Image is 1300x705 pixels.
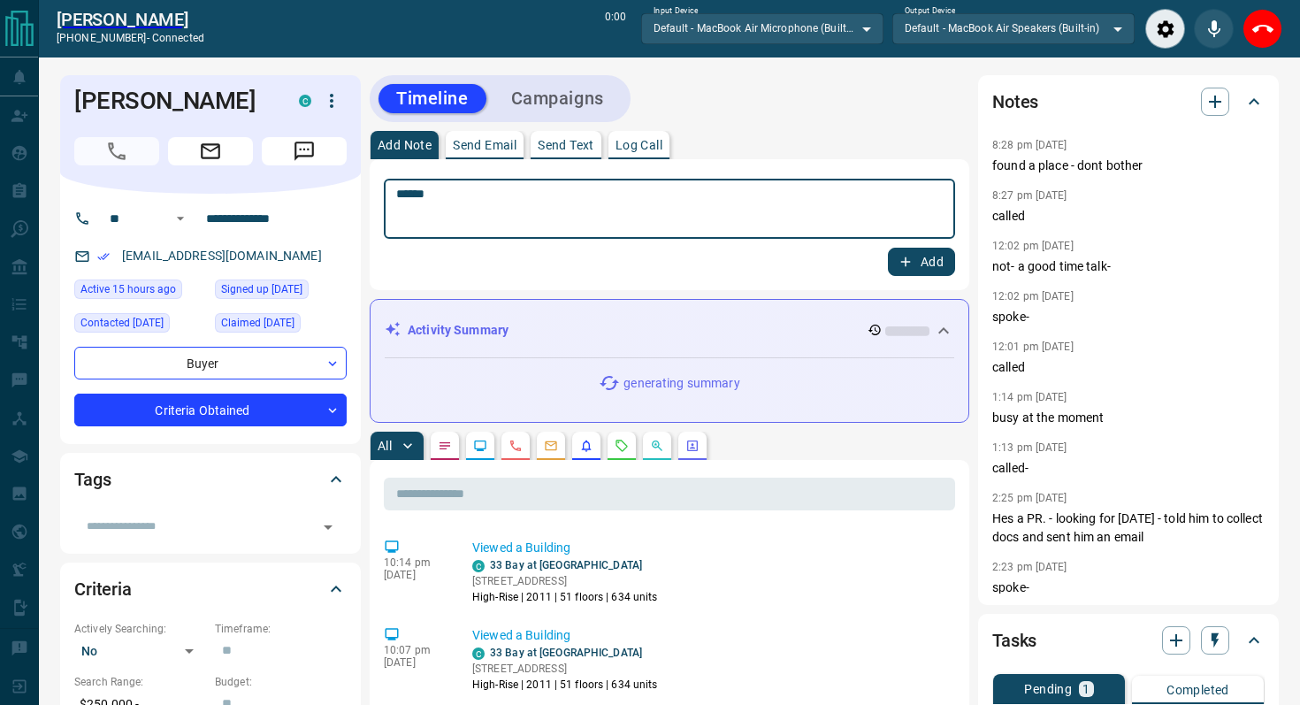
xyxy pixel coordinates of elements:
[97,250,110,263] svg: Email Verified
[905,5,955,17] label: Output Device
[384,644,446,656] p: 10:07 pm
[74,347,347,379] div: Buyer
[616,139,662,151] p: Log Call
[74,137,159,165] span: Call
[992,459,1265,478] p: called-
[992,358,1265,377] p: called
[472,560,485,572] div: condos.ca
[615,439,629,453] svg: Requests
[221,314,294,332] span: Claimed [DATE]
[605,9,626,49] p: 0:00
[472,626,948,645] p: Viewed a Building
[378,139,432,151] p: Add Note
[1166,684,1229,696] p: Completed
[1243,9,1282,49] div: End Call
[992,88,1038,116] h2: Notes
[1194,9,1234,49] div: Mute
[168,137,253,165] span: Email
[221,280,302,298] span: Signed up [DATE]
[472,539,948,557] p: Viewed a Building
[74,313,206,338] div: Wed Jun 11 2025
[74,394,347,426] div: Criteria Obtained
[472,648,485,660] div: condos.ca
[992,207,1265,226] p: called
[384,569,446,581] p: [DATE]
[992,626,1036,655] h2: Tasks
[992,80,1265,123] div: Notes
[1145,9,1185,49] div: Audio Settings
[74,637,206,665] div: No
[262,137,347,165] span: Message
[538,139,594,151] p: Send Text
[490,647,642,659] a: 33 Bay at [GEOGRAPHIC_DATA]
[654,5,699,17] label: Input Device
[215,674,347,690] p: Budget:
[408,321,509,340] p: Activity Summary
[992,619,1265,662] div: Tasks
[316,515,340,540] button: Open
[385,314,954,347] div: Activity Summary
[992,561,1067,573] p: 2:23 pm [DATE]
[473,439,487,453] svg: Lead Browsing Activity
[74,568,347,610] div: Criteria
[472,661,658,677] p: [STREET_ADDRESS]
[472,589,658,605] p: High-Rise | 2011 | 51 floors | 634 units
[215,280,347,304] div: Sat Dec 19 2020
[57,30,204,46] p: [PHONE_NUMBER] -
[378,440,392,452] p: All
[74,87,272,115] h1: [PERSON_NAME]
[888,248,955,276] button: Add
[509,439,523,453] svg: Calls
[215,313,347,338] div: Sun Feb 28 2021
[472,573,658,589] p: [STREET_ADDRESS]
[992,510,1265,547] p: Hes a PR. - looking for [DATE] - told him to collect docs and sent him an email
[493,84,622,113] button: Campaigns
[80,280,176,298] span: Active 15 hours ago
[80,314,164,332] span: Contacted [DATE]
[472,677,658,693] p: High-Rise | 2011 | 51 floors | 634 units
[992,189,1067,202] p: 8:27 pm [DATE]
[641,13,883,43] div: Default - MacBook Air Microphone (Built-in)
[579,439,593,453] svg: Listing Alerts
[384,656,446,669] p: [DATE]
[992,579,1265,597] p: spoke-
[74,458,347,501] div: Tags
[992,441,1067,454] p: 1:13 pm [DATE]
[650,439,664,453] svg: Opportunities
[685,439,700,453] svg: Agent Actions
[992,391,1067,403] p: 1:14 pm [DATE]
[57,9,204,30] a: [PERSON_NAME]
[74,674,206,690] p: Search Range:
[453,139,516,151] p: Send Email
[1082,683,1090,695] p: 1
[74,280,206,304] div: Sun Sep 14 2025
[623,374,739,393] p: generating summary
[74,465,111,494] h2: Tags
[992,341,1074,353] p: 12:01 pm [DATE]
[215,621,347,637] p: Timeframe:
[490,559,642,571] a: 33 Bay at [GEOGRAPHIC_DATA]
[379,84,486,113] button: Timeline
[152,32,204,44] span: connected
[992,257,1265,276] p: not- a good time talk-
[992,492,1067,504] p: 2:25 pm [DATE]
[992,157,1265,175] p: found a place - dont bother
[122,249,322,263] a: [EMAIL_ADDRESS][DOMAIN_NAME]
[992,308,1265,326] p: spoke-
[74,575,132,603] h2: Criteria
[892,13,1135,43] div: Default - MacBook Air Speakers (Built-in)
[438,439,452,453] svg: Notes
[1024,683,1072,695] p: Pending
[992,240,1074,252] p: 12:02 pm [DATE]
[384,556,446,569] p: 10:14 pm
[170,208,191,229] button: Open
[992,290,1074,303] p: 12:02 pm [DATE]
[992,409,1265,427] p: busy at the moment
[544,439,558,453] svg: Emails
[299,95,311,107] div: condos.ca
[74,621,206,637] p: Actively Searching:
[992,139,1067,151] p: 8:28 pm [DATE]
